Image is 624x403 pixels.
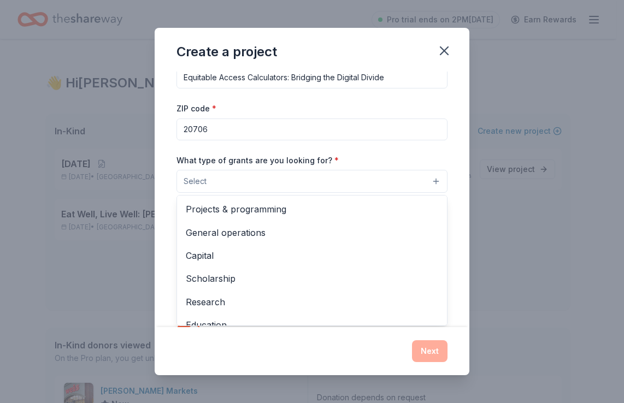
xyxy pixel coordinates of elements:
span: Projects & programming [186,202,438,216]
span: General operations [186,226,438,240]
span: Capital [186,248,438,263]
span: Scholarship [186,271,438,286]
button: Select [176,170,448,193]
div: Select [176,195,448,326]
span: Select [184,175,207,188]
span: Research [186,295,438,309]
span: Education [186,318,438,332]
